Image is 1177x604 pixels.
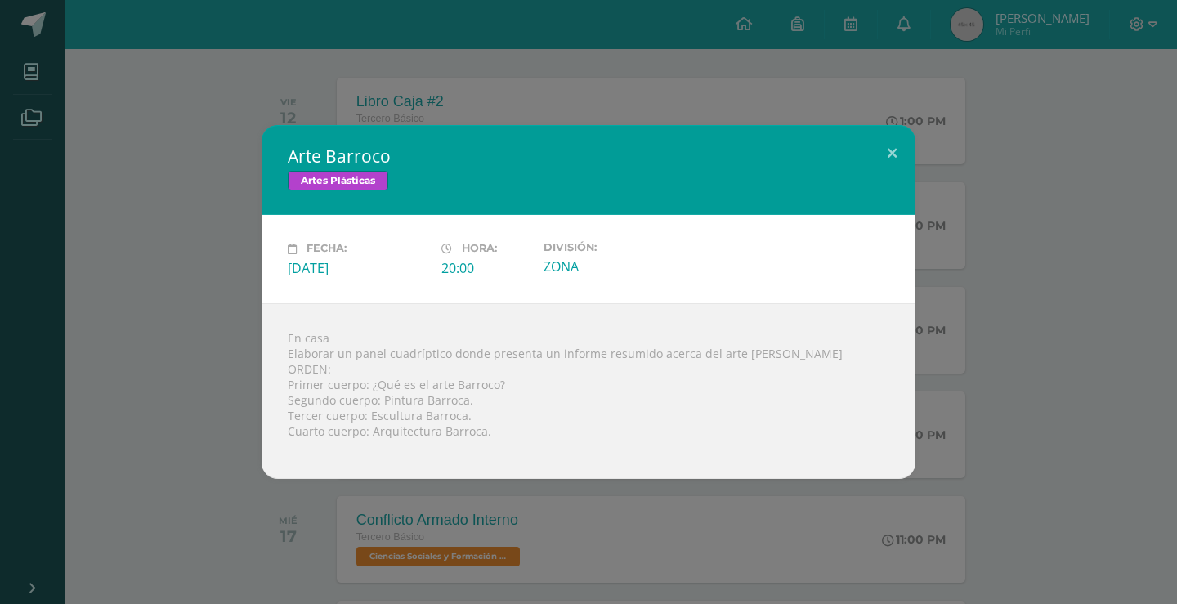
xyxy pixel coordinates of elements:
[307,243,347,255] span: Fecha:
[544,257,684,275] div: ZONA
[288,171,388,190] span: Artes Plásticas
[441,259,530,277] div: 20:00
[544,241,684,253] label: División:
[288,259,428,277] div: [DATE]
[262,303,915,479] div: En casa Elaborar un panel cuadríptico donde presenta un informe resumido acerca del arte [PERSON_...
[869,125,915,181] button: Close (Esc)
[288,145,889,168] h2: Arte Barroco
[462,243,497,255] span: Hora:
